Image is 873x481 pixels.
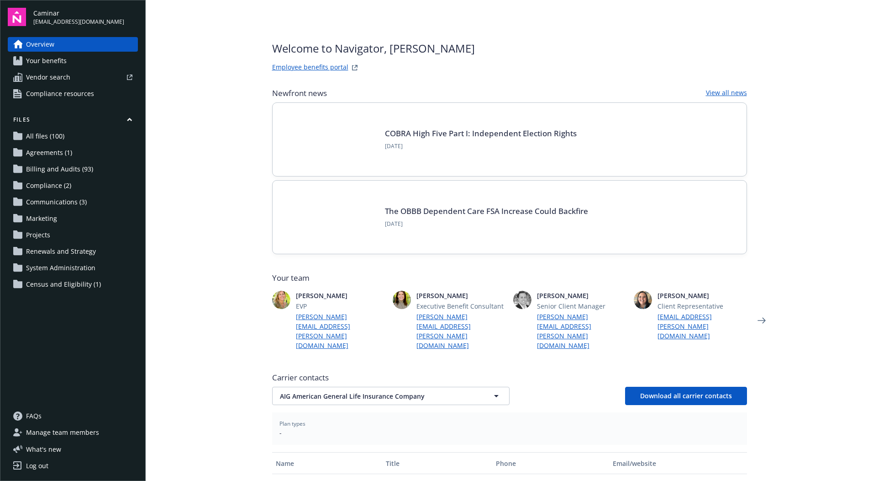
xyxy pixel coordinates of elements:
img: photo [634,291,652,309]
a: Overview [8,37,138,52]
span: [DATE] [385,142,577,150]
span: [EMAIL_ADDRESS][DOMAIN_NAME] [33,18,124,26]
button: Phone [492,452,609,474]
button: Name [272,452,382,474]
span: [PERSON_NAME] [416,291,506,300]
img: photo [393,291,411,309]
span: What ' s new [26,444,61,454]
a: [PERSON_NAME][EMAIL_ADDRESS][PERSON_NAME][DOMAIN_NAME] [416,312,506,350]
a: View all news [706,88,747,99]
button: Files [8,116,138,127]
a: Manage team members [8,425,138,440]
span: Compliance resources [26,86,94,101]
div: Log out [26,459,48,473]
a: Vendor search [8,70,138,85]
a: Communications (3) [8,195,138,209]
a: Agreements (1) [8,145,138,160]
span: Welcome to Navigator , [PERSON_NAME] [272,40,475,57]
span: EVP [296,301,385,311]
div: Name [276,459,379,468]
a: Your benefits [8,53,138,68]
a: Compliance resources [8,86,138,101]
div: Email/website [613,459,743,468]
button: Download all carrier contacts [625,387,747,405]
span: [DATE] [385,220,588,228]
span: Billing and Audits (93) [26,162,93,176]
button: Email/website [609,452,747,474]
a: Compliance (2) [8,178,138,193]
a: System Administration [8,261,138,275]
span: Senior Client Manager [537,301,626,311]
span: Marketing [26,211,57,226]
span: AIG American General Life Insurance Company [280,391,470,401]
span: Plan types [279,420,740,428]
span: Executive Benefit Consultant [416,301,506,311]
span: Your team [272,273,747,283]
span: Caminar [33,8,124,18]
div: Phone [496,459,605,468]
a: [PERSON_NAME][EMAIL_ADDRESS][PERSON_NAME][DOMAIN_NAME] [537,312,626,350]
span: All files (100) [26,129,64,144]
span: Communications (3) [26,195,87,209]
span: [PERSON_NAME] [657,291,747,300]
img: navigator-logo.svg [8,8,26,26]
span: Newfront news [272,88,327,99]
a: Marketing [8,211,138,226]
a: COBRA High Five Part I: Independent Election Rights [385,128,577,139]
span: Compliance (2) [26,178,71,193]
button: Title [382,452,492,474]
a: [EMAIL_ADDRESS][PERSON_NAME][DOMAIN_NAME] [657,312,747,341]
a: Projects [8,228,138,242]
img: photo [513,291,531,309]
span: - [279,428,740,438]
a: Employee benefits portal [272,62,348,73]
span: Vendor search [26,70,70,85]
img: BLOG-Card Image - Compliance - OBBB Dep Care FSA - 08-01-25.jpg [287,195,374,239]
a: Billing and Audits (93) [8,162,138,176]
a: The OBBB Dependent Care FSA Increase Could Backfire [385,206,588,216]
img: photo [272,291,290,309]
span: Download all carrier contacts [640,391,732,400]
a: Next [754,313,769,328]
span: System Administration [26,261,95,275]
button: AIG American General Life Insurance Company [272,387,510,405]
a: FAQs [8,409,138,423]
span: FAQs [26,409,42,423]
span: Your benefits [26,53,67,68]
span: Carrier contacts [272,372,747,383]
span: Agreements (1) [26,145,72,160]
a: Census and Eligibility (1) [8,277,138,292]
div: Title [386,459,489,468]
span: [PERSON_NAME] [537,291,626,300]
span: Renewals and Strategy [26,244,96,259]
span: Census and Eligibility (1) [26,277,101,292]
span: Projects [26,228,50,242]
span: Client Representative [657,301,747,311]
button: Caminar[EMAIL_ADDRESS][DOMAIN_NAME] [33,8,138,26]
img: BLOG-Card Image - Compliance - COBRA High Five Pt 1 07-18-25.jpg [287,118,374,161]
span: Manage team members [26,425,99,440]
a: All files (100) [8,129,138,144]
button: What's new [8,444,76,454]
a: striveWebsite [349,62,360,73]
span: Overview [26,37,54,52]
a: [PERSON_NAME][EMAIL_ADDRESS][PERSON_NAME][DOMAIN_NAME] [296,312,385,350]
a: Renewals and Strategy [8,244,138,259]
span: [PERSON_NAME] [296,291,385,300]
